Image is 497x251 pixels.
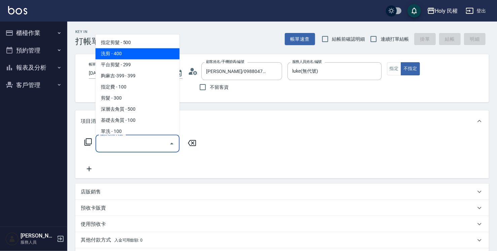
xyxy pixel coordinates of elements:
p: 使用預收卡 [81,221,106,228]
div: 店販銷售 [75,184,489,200]
div: 預收卡販賣 [75,200,489,216]
label: 帳單日期 [89,62,103,67]
h3: 打帳單 [75,37,100,46]
span: 不留客資 [210,84,229,91]
button: 不指定 [401,62,420,75]
span: 指定費 - 100 [95,81,180,93]
h5: [PERSON_NAME] [21,232,55,239]
p: 預收卡販賣 [81,205,106,212]
label: 顧客姓名/手機號碼/編號 [206,59,244,64]
img: Logo [8,6,27,14]
span: 單洗 - 100 [95,126,180,137]
button: 登出 [463,5,489,17]
button: Holy 民權 [424,4,461,18]
div: 項目消費 [75,110,489,132]
span: 平台剪髮 - 299 [95,59,180,70]
span: 指定剪髮 - 500 [95,37,180,48]
div: 其他付款方式入金可用餘額: 0 [75,232,489,248]
button: 客戶管理 [3,76,65,94]
img: Person [5,232,19,246]
label: 服務人員姓名/編號 [292,59,322,64]
p: 項目消費 [81,118,101,125]
span: 夠麻吉-399 - 399 [95,70,180,81]
button: 指定 [387,62,402,75]
input: YYYY/MM/DD hh:mm [89,68,168,79]
p: 服務人員 [21,239,55,245]
button: 帳單速查 [285,33,315,45]
span: 基礎去角質 - 100 [95,115,180,126]
span: 連續打單結帳 [381,36,409,43]
button: 櫃檯作業 [3,24,65,42]
span: 深層去角質 - 500 [95,104,180,115]
span: 洗剪 - 400 [95,48,180,59]
button: save [408,4,421,17]
span: 結帳前確認明細 [332,36,365,43]
h2: Key In [75,30,100,34]
span: 剪髮 - 300 [95,93,180,104]
div: Holy 民權 [435,7,458,15]
button: 預約管理 [3,42,65,59]
div: 使用預收卡 [75,216,489,232]
p: 其他付款方式 [81,237,143,244]
button: Close [166,138,177,149]
p: 店販銷售 [81,188,101,195]
button: 報表及分析 [3,59,65,76]
span: 入金可用餘額: 0 [114,238,143,243]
